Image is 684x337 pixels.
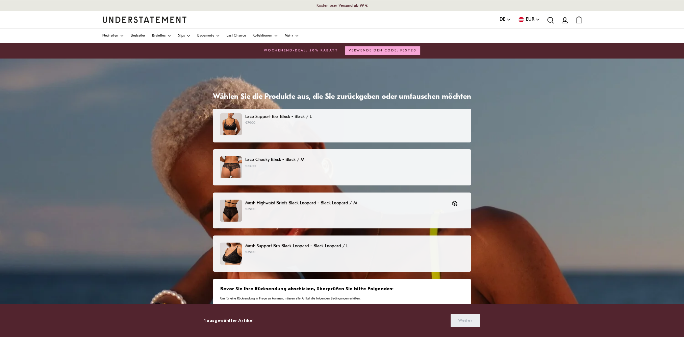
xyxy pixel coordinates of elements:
[295,1,390,10] p: Kostenloser Versand ab 99 €
[227,34,246,38] span: Last Chance
[220,286,464,293] h3: Bevor Sie Ihre Rücksendung abschicken, überprüfen Sie bitte Folgendes:
[245,207,445,212] p: €39.00
[285,34,293,38] span: Mehr
[245,164,464,169] p: €35.00
[220,113,242,135] img: SABO-BRA-XXL-018_01.jpg
[178,29,191,43] a: Slips
[253,29,278,43] a: Kollektionen
[220,200,242,222] img: WIPO-HIW-003-M-Black-leopard_1.jpg
[245,156,464,163] p: Lace Cheeky Black - Black / M
[245,250,464,255] p: €79.00
[451,314,480,327] button: Weiter
[102,46,582,55] a: WOCHENEND-DEAL: 20% RABATTVERWENDE DEN CODE: FEST20
[245,113,464,120] p: Lace Support Bra Black - Black / L
[245,120,464,126] p: €79.00
[500,16,511,23] button: DE
[152,29,171,43] a: Bralettes
[197,34,214,38] span: Bademode
[245,243,464,250] p: Mesh Support Bra Black Leopard - Black Leopard / L
[220,296,464,301] p: Um für eine Rücksendung in Frage zu kommen, müssen alle Artikel die folgenden Bedingungen erfüllen.
[526,16,534,23] span: EUR
[518,16,540,23] button: EUR
[220,243,242,265] img: mesh-support-plus-black-leopard-393.jpg
[227,29,246,43] a: Last Chance
[213,92,471,102] h1: Wählen Sie die Produkte aus, die Sie zurückgeben oder umtauschen möchten
[102,17,187,23] a: Understatement Homepage
[197,29,220,43] a: Bademode
[264,48,338,53] span: WOCHENEND-DEAL: 20% RABATT
[131,34,145,38] span: Bestseller
[253,34,272,38] span: Kollektionen
[102,29,124,43] a: Neuheiten
[345,46,420,55] button: VERWENDE DEN CODE: FEST20
[131,29,145,43] a: Bestseller
[285,29,299,43] a: Mehr
[152,34,166,38] span: Bralettes
[178,34,185,38] span: Slips
[458,314,473,327] span: Weiter
[204,317,254,324] p: 1 ausgewählter Artikel
[102,34,119,38] span: Neuheiten
[245,200,445,207] p: Mesh Highwaist Briefs Black Leopard - Black Leopard / M
[220,156,242,178] img: lace-cheeky-saboteur-34269228990629.jpg
[500,16,505,23] span: DE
